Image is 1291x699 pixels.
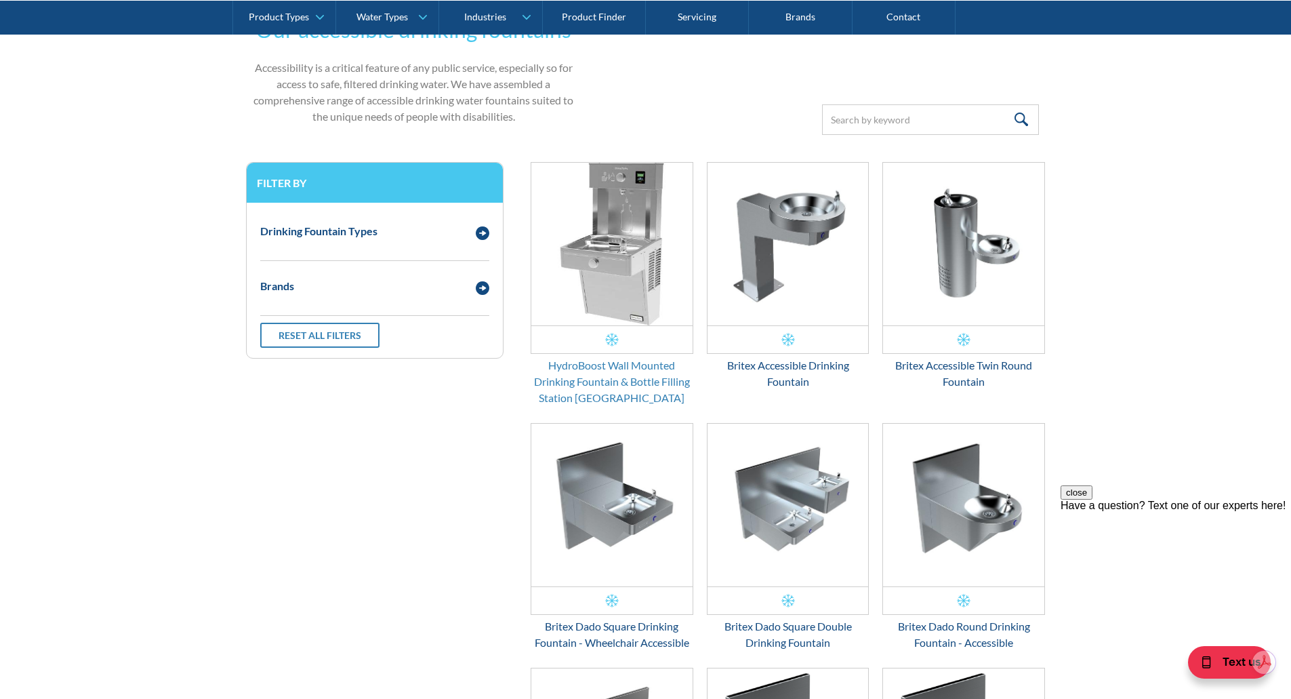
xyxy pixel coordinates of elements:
[707,162,869,390] a: Britex Accessible Drinking FountainBritex Accessible Drinking Fountain
[708,424,869,586] img: Britex Dado Square Double Drinking Fountain
[531,163,693,325] img: HydroBoost Wall Mounted Drinking Fountain & Bottle Filling Station Vandal Resistant
[707,423,869,651] a: Britex Dado Square Double Drinking FountainBritex Dado Square Double Drinking Fountain
[260,278,294,294] div: Brands
[882,162,1045,390] a: Britex Accessible Twin Round FountainBritex Accessible Twin Round Fountain
[707,618,869,651] div: Britex Dado Square Double Drinking Fountain
[257,176,493,189] h3: Filter by
[464,11,506,22] div: Industries
[246,60,582,125] p: Accessibility is a critical feature of any public service, especially so for access to safe, filt...
[882,357,1045,390] div: Britex Accessible Twin Round Fountain
[883,424,1044,586] img: Britex Dado Round Drinking Fountain - Accessible
[531,162,693,406] a: HydroBoost Wall Mounted Drinking Fountain & Bottle Filling Station Vandal ResistantHydroBoost Wal...
[531,424,693,586] img: Britex Dado Square Drinking Fountain - Wheelchair Accessible
[249,11,309,22] div: Product Types
[531,423,693,651] a: Britex Dado Square Drinking Fountain - Wheelchair AccessibleBritex Dado Square Drinking Fountain ...
[260,323,380,348] a: Reset all filters
[531,357,693,406] div: HydroBoost Wall Mounted Drinking Fountain & Bottle Filling Station [GEOGRAPHIC_DATA]
[882,423,1045,651] a: Britex Dado Round Drinking Fountain - AccessibleBritex Dado Round Drinking Fountain - Accessible
[1155,631,1291,699] iframe: podium webchat widget bubble
[260,223,377,239] div: Drinking Fountain Types
[708,163,869,325] img: Britex Accessible Drinking Fountain
[1061,485,1291,648] iframe: podium webchat widget prompt
[356,11,408,22] div: Water Types
[882,618,1045,651] div: Britex Dado Round Drinking Fountain - Accessible
[822,104,1039,135] input: Search by keyword
[531,618,693,651] div: Britex Dado Square Drinking Fountain - Wheelchair Accessible
[883,163,1044,325] img: Britex Accessible Twin Round Fountain
[707,357,869,390] div: Britex Accessible Drinking Fountain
